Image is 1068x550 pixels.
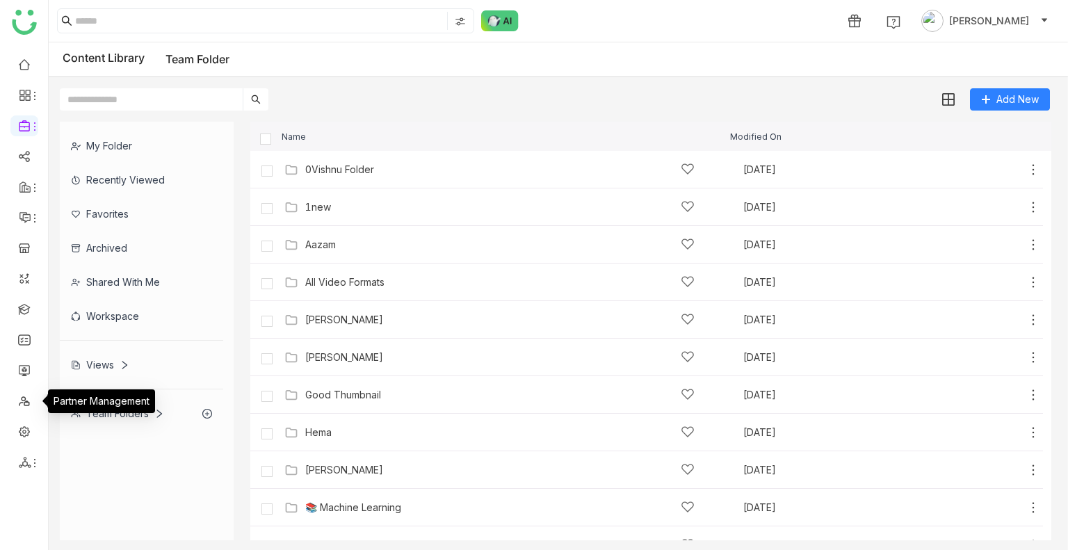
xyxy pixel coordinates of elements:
img: Folder [284,163,298,177]
button: [PERSON_NAME] [919,10,1051,32]
div: [DATE] [743,503,888,512]
img: Folder [284,501,298,515]
a: [PERSON_NAME] [305,352,383,363]
a: Hema [305,427,332,438]
div: Recently Viewed [60,163,223,197]
div: [DATE] [743,165,888,175]
img: Folder [284,388,298,402]
a: Aazam [305,239,336,250]
div: [DATE] [743,540,888,550]
div: [DATE] [743,465,888,475]
div: Archived [60,231,223,265]
div: Partner Management [48,389,155,413]
a: 0Vishnu Folder [305,164,374,175]
div: [DATE] [743,315,888,325]
img: grid.svg [942,93,955,106]
img: Folder [284,463,298,477]
img: Folder [284,200,298,214]
img: Folder [284,426,298,439]
div: [DATE] [743,240,888,250]
img: Folder [284,350,298,364]
div: [DATE] [743,277,888,287]
div: My Folder [60,129,223,163]
img: Folder [284,275,298,289]
div: Views [71,359,129,371]
img: Folder [284,313,298,327]
a: All Video Formats [305,277,385,288]
a: Team Folder [165,52,229,66]
img: logo [12,10,37,35]
div: Workspace [60,299,223,333]
div: Shared with me [60,265,223,299]
span: Modified On [730,132,782,141]
span: [PERSON_NAME] [949,13,1029,29]
a: [PERSON_NAME] [305,464,383,476]
a: [PERSON_NAME] [305,314,383,325]
div: [DATE] [743,202,888,212]
div: Team Folders [71,407,164,419]
img: avatar [921,10,944,32]
div: [DATE] [743,353,888,362]
button: Add New [970,88,1050,111]
img: search-type.svg [455,16,466,27]
img: help.svg [887,15,900,29]
img: Folder [284,238,298,252]
a: 1new [305,202,331,213]
a: Good Thumbnail [305,389,381,401]
div: [DATE] [743,390,888,400]
img: ask-buddy-normal.svg [481,10,519,31]
div: Favorites [60,197,223,231]
div: [DATE] [743,428,888,437]
span: Name [282,132,306,141]
span: Add New [996,92,1039,107]
div: Content Library [63,51,229,68]
a: 📚 Machine Learning [305,502,401,513]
